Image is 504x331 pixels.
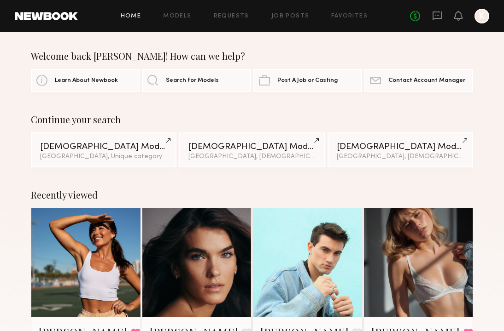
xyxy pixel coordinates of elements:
[40,143,167,151] div: [DEMOGRAPHIC_DATA] Models
[214,13,249,19] a: Requests
[31,114,473,125] div: Continue your search
[55,78,118,84] span: Learn About Newbook
[31,132,176,167] a: [DEMOGRAPHIC_DATA] Models[GEOGRAPHIC_DATA], Unique category
[31,69,140,92] a: Learn About Newbook
[271,13,310,19] a: Job Posts
[31,189,473,200] div: Recently viewed
[163,13,191,19] a: Models
[188,143,316,151] div: [DEMOGRAPHIC_DATA] Models
[337,154,464,160] div: [GEOGRAPHIC_DATA], [DEMOGRAPHIC_DATA]
[31,51,473,62] div: Welcome back [PERSON_NAME]! How can we help?
[337,143,464,151] div: [DEMOGRAPHIC_DATA] Models
[475,9,489,23] a: K
[142,69,251,92] a: Search For Models
[179,132,325,167] a: [DEMOGRAPHIC_DATA] Models[GEOGRAPHIC_DATA], [DEMOGRAPHIC_DATA]
[121,13,141,19] a: Home
[253,69,362,92] a: Post A Job or Casting
[188,154,316,160] div: [GEOGRAPHIC_DATA], [DEMOGRAPHIC_DATA]
[40,154,167,160] div: [GEOGRAPHIC_DATA], Unique category
[364,69,473,92] a: Contact Account Manager
[388,78,465,84] span: Contact Account Manager
[166,78,219,84] span: Search For Models
[331,13,368,19] a: Favorites
[328,132,473,167] a: [DEMOGRAPHIC_DATA] Models[GEOGRAPHIC_DATA], [DEMOGRAPHIC_DATA]
[277,78,338,84] span: Post A Job or Casting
